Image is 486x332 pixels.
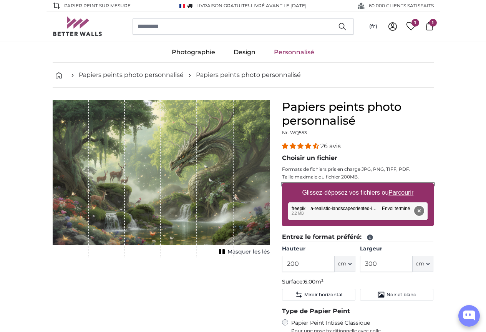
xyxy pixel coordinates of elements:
img: France [179,4,185,8]
span: cm [338,260,347,268]
legend: Entrez le format préféré: [282,232,434,242]
span: cm [416,260,425,268]
span: 60 000 CLIENTS SATISFAITS [369,2,434,9]
span: Nr. WQ553 [282,130,307,135]
h1: Papiers peints photo personnalisé [282,100,434,128]
label: Glissez-déposez vos fichiers ou [299,185,416,200]
span: 4.54 stars [282,142,320,150]
legend: Type de Papier Peint [282,307,434,316]
button: (fr) [363,20,383,33]
label: Largeur [360,245,433,253]
legend: Choisir un fichier [282,153,434,163]
span: - [249,3,307,8]
span: Livré avant le [DATE] [251,3,307,8]
span: 26 avis [320,142,341,150]
button: Noir et blanc [360,289,433,300]
button: cm [335,256,355,272]
span: 6.00m² [304,278,323,285]
a: Papiers peints photo personnalisé [79,70,184,80]
button: Open chatbox [458,305,480,327]
span: Livraison GRATUITE! [196,3,249,8]
span: 1 [429,19,437,27]
div: 1 of 1 [53,100,270,257]
span: Miroir horizontal [304,292,342,298]
p: Taille maximale du fichier 200MB. [282,174,434,180]
span: Noir et blanc [386,292,416,298]
img: Betterwalls [53,17,103,36]
nav: breadcrumbs [53,63,434,88]
label: Hauteur [282,245,355,253]
p: Formats de fichiers pris en charge JPG, PNG, TIFF, PDF. [282,166,434,172]
span: 1 [411,19,419,27]
u: Parcourir [388,189,413,196]
a: Design [224,42,265,62]
a: Photographie [163,42,224,62]
button: cm [413,256,433,272]
p: Surface: [282,278,434,286]
button: Miroir horizontal [282,289,355,300]
a: Personnalisé [265,42,323,62]
span: Papier peint sur mesure [64,2,131,9]
a: Papiers peints photo personnalisé [196,70,301,80]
